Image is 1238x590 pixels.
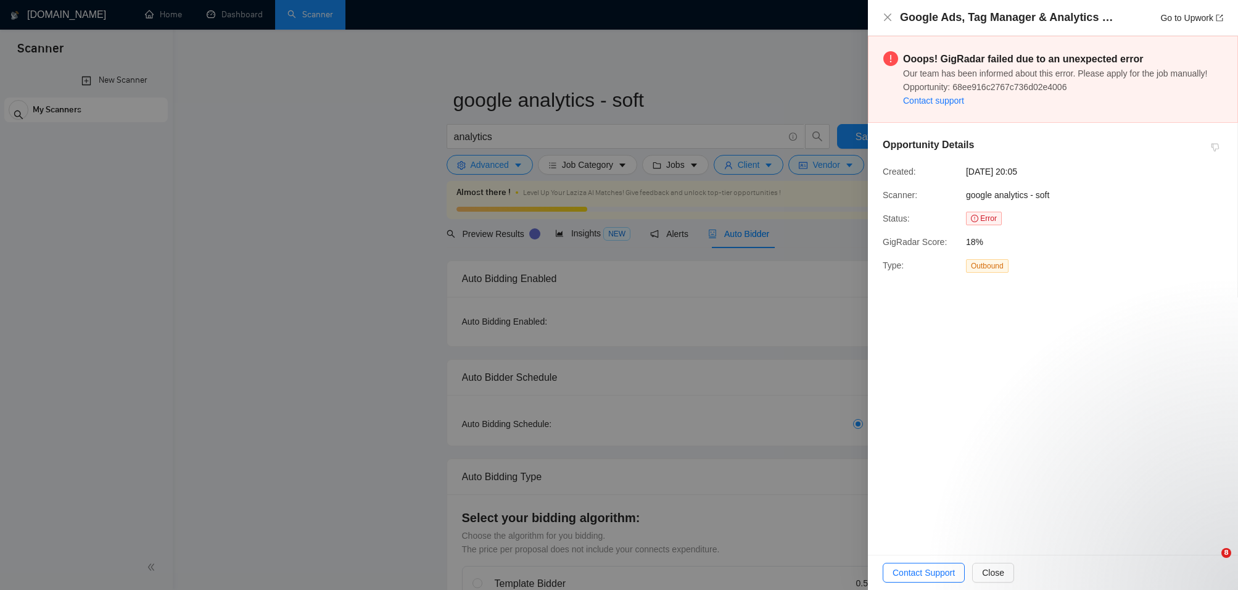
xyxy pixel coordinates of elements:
[883,138,974,152] h5: Opportunity Details
[883,12,893,22] span: close
[972,563,1014,583] button: Close
[966,190,1049,200] span: google analytics - soft
[883,214,910,223] span: Status:
[883,51,898,66] span: exclamation-circle
[903,69,1207,92] span: Our team has been informed about this error. Please apply for the job manually! Opportunity: 68ee...
[883,563,965,583] button: Contact Support
[893,566,955,580] span: Contact Support
[966,259,1009,273] span: Outbound
[883,167,916,177] span: Created:
[966,235,1151,249] span: 18%
[903,96,964,106] a: Contact support
[903,54,1143,64] strong: Ooops! GigRadar failed due to an unexpected error
[982,566,1004,580] span: Close
[1221,548,1231,558] span: 8
[883,12,893,23] button: Close
[883,260,904,270] span: Type:
[1160,13,1223,23] a: Go to Upworkexport
[883,237,947,247] span: GigRadar Score:
[1196,548,1226,578] iframe: Intercom live chat
[966,165,1151,178] span: [DATE] 20:05
[883,190,917,200] span: Scanner:
[971,215,978,222] span: exclamation-circle
[1216,14,1223,22] span: export
[966,212,1002,225] span: Error
[991,470,1238,557] iframe: Intercom notifications message
[900,10,1116,25] h4: Google Ads, Tag Manager & Analytics Expert for Multi-Location Restaurant Website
